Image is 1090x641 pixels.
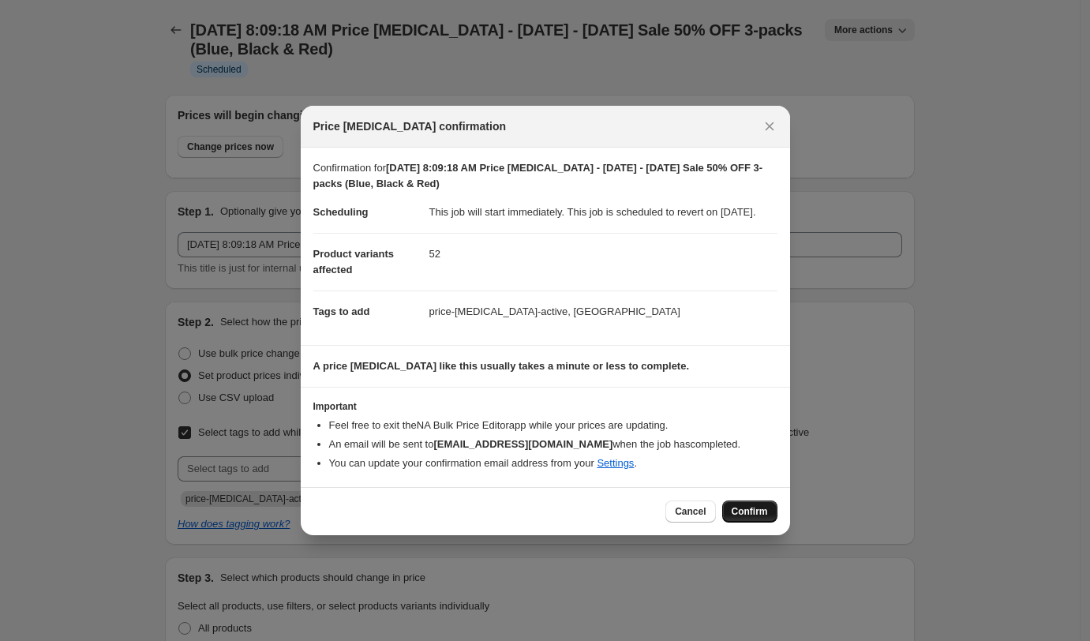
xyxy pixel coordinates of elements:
span: Tags to add [313,306,370,317]
b: A price [MEDICAL_DATA] like this usually takes a minute or less to complete. [313,360,690,372]
button: Confirm [722,500,777,523]
span: Cancel [675,505,706,518]
span: Scheduling [313,206,369,218]
li: You can update your confirmation email address from your . [329,455,777,471]
button: Close [759,115,781,137]
li: Feel free to exit the NA Bulk Price Editor app while your prices are updating. [329,418,777,433]
dd: price-[MEDICAL_DATA]-active, [GEOGRAPHIC_DATA] [429,291,777,332]
h3: Important [313,400,777,413]
b: [EMAIL_ADDRESS][DOMAIN_NAME] [433,438,612,450]
dd: 52 [429,233,777,275]
p: Confirmation for [313,160,777,192]
span: Price [MEDICAL_DATA] confirmation [313,118,507,134]
button: Cancel [665,500,715,523]
dd: This job will start immediately. This job is scheduled to revert on [DATE]. [429,192,777,233]
span: Product variants affected [313,248,395,276]
span: Confirm [732,505,768,518]
a: Settings [597,457,634,469]
b: [DATE] 8:09:18 AM Price [MEDICAL_DATA] - [DATE] - [DATE] Sale 50% OFF 3-packs (Blue, Black & Red) [313,162,763,189]
li: An email will be sent to when the job has completed . [329,437,777,452]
